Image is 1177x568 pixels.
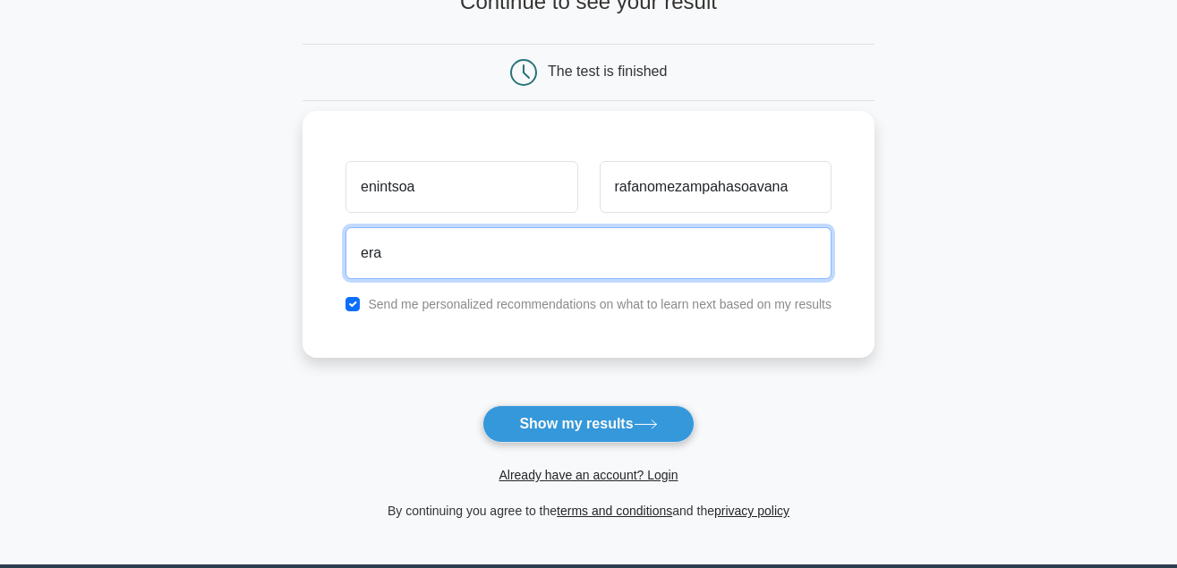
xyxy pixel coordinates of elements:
[600,161,832,213] input: Last name
[557,504,672,518] a: terms and conditions
[548,64,667,79] div: The test is finished
[499,468,678,482] a: Already have an account? Login
[345,161,577,213] input: First name
[292,500,885,521] div: By continuing you agree to the and the
[368,297,832,311] label: Send me personalized recommendations on what to learn next based on my results
[345,227,832,279] input: Email
[714,504,789,518] a: privacy policy
[482,405,694,443] button: Show my results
